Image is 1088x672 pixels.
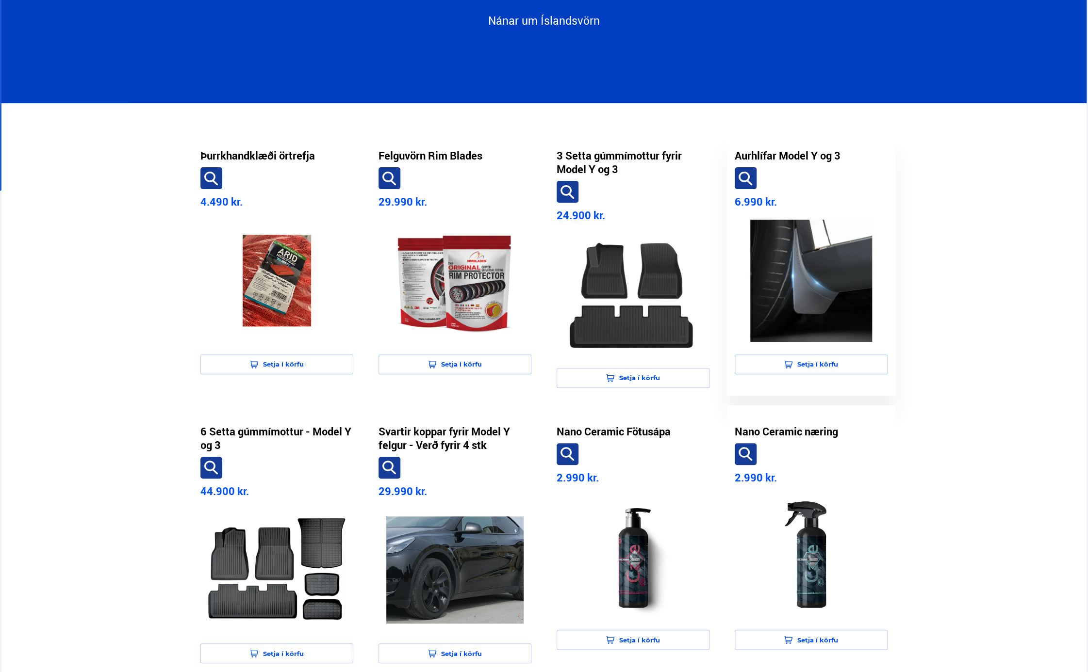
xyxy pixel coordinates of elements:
a: Þurrkhandklæði örtrefja [200,149,315,162]
button: Setja í körfu [379,354,531,374]
img: product-image-4 [208,509,346,631]
button: Setja í körfu [557,630,709,650]
span: 2.990 kr. [557,470,599,484]
a: Nánar um Íslandsvörn [333,13,755,37]
a: 3 Setta gúmmímottur fyrir Model Y og 3 [557,149,709,176]
span: 44.900 kr. [200,484,249,498]
span: 29.990 kr. [379,484,427,498]
a: product-image-3 [735,214,888,350]
a: product-image-1 [379,214,531,350]
button: Setja í körfu [200,354,353,374]
a: product-image-0 [200,214,353,350]
span: 4.490 kr. [200,194,243,208]
button: Setja í körfu [200,643,353,663]
button: Setja í körfu [379,643,531,663]
img: product-image-0 [208,220,346,342]
img: product-image-5 [386,509,524,631]
a: 6 Setta gúmmímottur - Model Y og 3 [200,425,353,452]
img: product-image-6 [564,496,702,618]
a: product-image-2 [557,228,709,363]
a: Felguvörn Rim Blades [379,149,482,162]
span: 2.990 kr. [735,470,777,484]
button: Setja í körfu [735,630,888,650]
span: 6.990 kr. [735,194,777,208]
img: product-image-7 [742,496,880,618]
a: product-image-6 [557,490,709,625]
img: product-image-2 [564,233,702,355]
img: product-image-3 [742,220,880,342]
img: product-image-1 [386,220,524,342]
a: product-image-7 [735,490,888,625]
a: Aurhlífar Model Y og 3 [735,149,841,162]
span: 24.900 kr. [557,208,605,222]
a: Nano Ceramic Fötusápa [557,425,671,438]
button: Setja í körfu [557,368,709,388]
a: Nano Ceramic næring [735,425,838,438]
button: Setja í körfu [735,354,888,374]
a: product-image-4 [200,504,353,639]
a: product-image-5 [379,504,531,639]
a: Svartir koppar fyrir Model Y felgur - Verð fyrir 4 stk [379,425,531,452]
span: 29.990 kr. [379,194,427,208]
